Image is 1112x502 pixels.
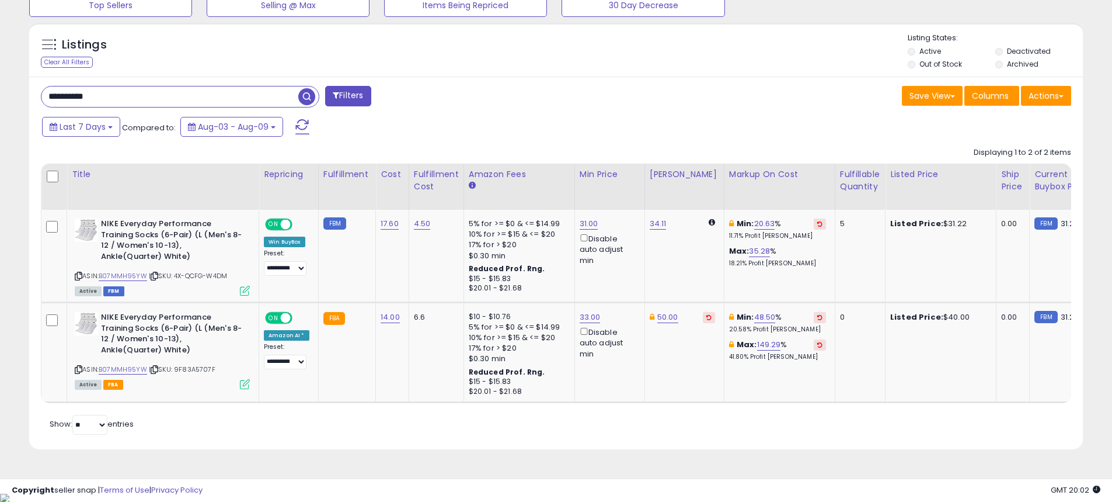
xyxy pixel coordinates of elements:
div: Current Buybox Price [1034,168,1094,193]
small: FBM [323,217,346,230]
div: Min Price [580,168,640,181]
div: $10 - $10.76 [469,312,566,322]
a: 50.00 [657,311,678,323]
div: Ship Price [1001,168,1024,193]
b: Listed Price: [890,311,943,323]
div: 10% for >= $15 & <= $20 [469,333,566,343]
span: All listings currently available for purchase on Amazon [75,380,102,390]
span: 31.22 [1061,311,1079,323]
span: ON [266,220,281,230]
a: B07MMH95YW [99,271,147,281]
b: Listed Price: [890,218,943,229]
p: 20.58% Profit [PERSON_NAME] [729,326,826,334]
div: Cost [381,168,404,181]
div: % [729,340,826,361]
p: Listing States: [908,33,1083,44]
div: 5% for >= $0 & <= $14.99 [469,219,566,229]
b: Reduced Prof. Rng. [469,367,545,377]
strong: Copyright [12,484,54,496]
div: $20.01 - $21.68 [469,283,566,293]
div: Displaying 1 to 2 of 2 items [974,147,1071,158]
div: seller snap | | [12,485,203,496]
span: | SKU: 4X-QCFG-W4DM [149,271,227,281]
label: Archived [1007,59,1038,69]
span: Aug-03 - Aug-09 [198,121,269,133]
h5: Listings [62,37,107,53]
label: Active [919,46,941,56]
span: | SKU: 9F83A5707F [149,365,215,374]
button: Columns [964,86,1019,106]
a: B07MMH95YW [99,365,147,375]
label: Out of Stock [919,59,962,69]
div: Win BuyBox [264,237,305,247]
a: 48.50 [754,311,776,323]
div: ASIN: [75,312,250,388]
button: Actions [1021,86,1071,106]
div: Amazon AI * [264,330,309,341]
span: Columns [972,90,1009,102]
a: Terms of Use [100,484,149,496]
div: 0.00 [1001,312,1020,323]
div: $0.30 min [469,354,566,364]
div: % [729,312,826,334]
a: 4.50 [414,218,431,230]
span: OFF [291,313,309,323]
div: $15 - $15.83 [469,377,566,387]
p: 11.71% Profit [PERSON_NAME] [729,232,826,240]
a: Privacy Policy [151,484,203,496]
span: FBA [103,380,123,390]
button: Aug-03 - Aug-09 [180,117,283,137]
div: 5% for >= $0 & <= $14.99 [469,322,566,333]
th: The percentage added to the cost of goods (COGS) that forms the calculator for Min & Max prices. [724,164,835,210]
div: Fulfillment [323,168,371,181]
a: 35.28 [749,245,770,257]
a: 149.29 [757,339,781,351]
span: Show: entries [50,418,134,430]
div: $15 - $15.83 [469,274,566,284]
span: 31.22 [1061,218,1079,229]
div: Title [72,168,254,181]
span: Last 7 Days [60,121,106,133]
div: 17% for > $20 [469,240,566,250]
a: 17.60 [381,218,399,230]
span: Compared to: [122,122,176,133]
div: $20.01 - $21.68 [469,387,566,397]
span: FBM [103,286,124,296]
a: 34.11 [650,218,667,230]
div: Disable auto adjust min [580,326,636,359]
b: Max: [737,339,757,350]
div: Fulfillable Quantity [840,168,880,193]
a: 33.00 [580,311,601,323]
p: 18.21% Profit [PERSON_NAME] [729,259,826,268]
a: 31.00 [580,218,598,230]
div: $0.30 min [469,251,566,261]
a: 14.00 [381,311,400,323]
div: Preset: [264,343,309,369]
div: [PERSON_NAME] [650,168,719,181]
div: 10% for >= $15 & <= $20 [469,229,566,240]
div: 0 [840,312,876,323]
div: 17% for > $20 [469,343,566,354]
b: Min: [737,311,754,323]
div: 6.6 [414,312,455,323]
b: Reduced Prof. Rng. [469,264,545,273]
img: 418ogZf8ZYL._SL40_.jpg [75,312,98,335]
div: % [729,246,826,268]
b: Max: [729,245,750,257]
div: Fulfillment Cost [414,168,459,193]
span: 2025-08-17 20:02 GMT [1051,484,1100,496]
button: Last 7 Days [42,117,120,137]
button: Filters [325,86,371,106]
label: Deactivated [1007,46,1051,56]
a: 20.63 [754,218,775,230]
img: 418ogZf8ZYL._SL40_.jpg [75,219,98,242]
div: Amazon Fees [469,168,570,181]
small: FBM [1034,217,1057,230]
div: 5 [840,219,876,229]
div: ASIN: [75,219,250,295]
b: Min: [737,218,754,229]
div: Disable auto adjust min [580,232,636,266]
button: Save View [902,86,963,106]
small: FBM [1034,311,1057,323]
div: Repricing [264,168,313,181]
